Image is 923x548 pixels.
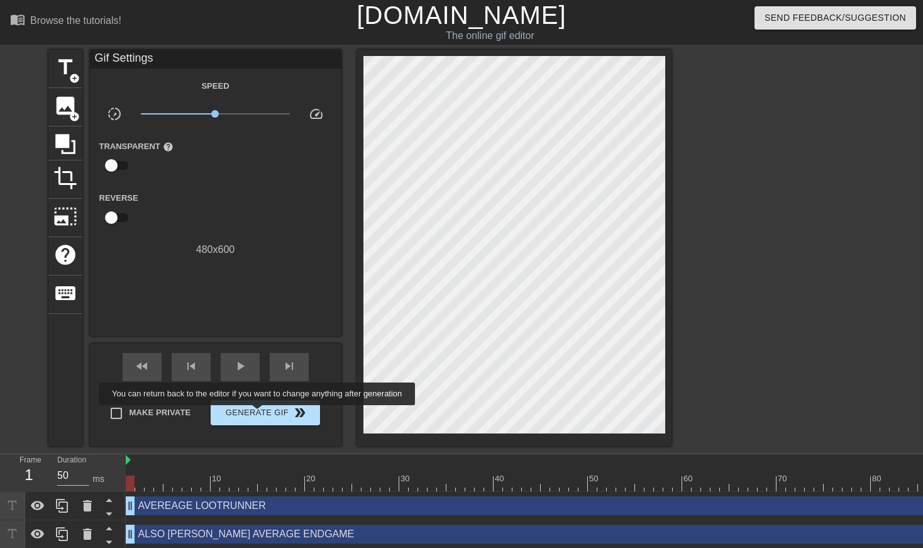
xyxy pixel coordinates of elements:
span: image [53,94,77,118]
span: add_circle [69,73,80,84]
span: Make Private [130,406,191,419]
span: skip_next [282,359,297,374]
div: 30 [401,473,412,485]
span: double_arrow [292,405,307,420]
a: [DOMAIN_NAME] [356,1,566,29]
div: 10 [212,473,223,485]
span: drag_handle [124,500,136,512]
a: Browse the tutorials! [10,12,121,31]
div: Frame [10,454,48,491]
div: 80 [872,473,883,485]
span: photo_size_select_large [53,204,77,228]
span: slow_motion_video [107,106,122,121]
span: play_arrow [233,359,248,374]
div: Browse the tutorials! [30,15,121,26]
div: 60 [683,473,695,485]
span: Generate Gif [216,405,314,420]
span: help [53,243,77,267]
div: Gif Settings [90,50,341,69]
button: Generate Gif [211,400,319,425]
div: The online gif editor [314,28,666,43]
label: Transparent [99,140,174,153]
div: 480 x 600 [90,242,341,257]
span: speed [309,106,324,121]
div: 20 [306,473,318,485]
span: Send Feedback/Suggestion [765,10,906,26]
div: 1 [19,464,38,486]
span: crop [53,166,77,190]
span: title [53,55,77,79]
span: skip_previous [184,359,199,374]
span: fast_rewind [135,359,150,374]
span: help [163,142,174,152]
label: Reverse [99,192,138,204]
span: add_circle [69,111,80,122]
div: 70 [778,473,789,485]
label: Speed [201,80,229,92]
span: menu_book [10,12,25,27]
span: drag_handle [124,528,136,540]
label: Duration [57,457,86,464]
div: 40 [495,473,506,485]
span: keyboard [53,281,77,305]
div: 50 [589,473,600,485]
div: ms [92,473,104,486]
button: Send Feedback/Suggestion [754,6,916,30]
